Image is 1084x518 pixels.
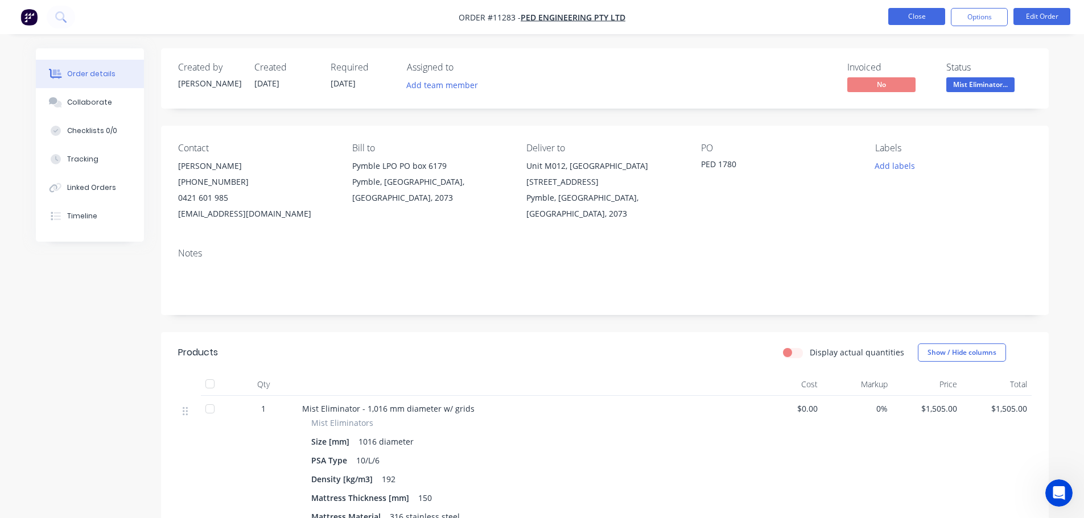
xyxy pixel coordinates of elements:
[36,88,144,117] button: Collaborate
[918,343,1006,362] button: Show / Hide columns
[178,77,241,89] div: [PERSON_NAME]
[178,158,334,174] div: [PERSON_NAME]
[178,174,334,190] div: [PHONE_NUMBER]
[352,158,508,174] div: Pymble LPO PO box 6179
[178,62,241,73] div: Created by
[36,117,144,145] button: Checklists 0/0
[946,77,1015,92] span: Mist Eliminator...
[888,8,945,25] button: Close
[847,62,933,73] div: Invoiced
[67,211,97,221] div: Timeline
[311,471,377,487] div: Density [kg/m3]
[178,143,334,154] div: Contact
[892,373,962,396] div: Price
[897,403,958,415] span: $1,505.00
[1045,479,1073,507] iframe: Intercom live chat
[526,158,682,190] div: Unit M012, [GEOGRAPHIC_DATA] [STREET_ADDRESS]
[1013,8,1070,25] button: Edit Order
[178,206,334,222] div: [EMAIL_ADDRESS][DOMAIN_NAME]
[822,373,892,396] div: Markup
[400,77,484,93] button: Add team member
[352,174,508,206] div: Pymble, [GEOGRAPHIC_DATA], [GEOGRAPHIC_DATA], 2073
[352,158,508,206] div: Pymble LPO PO box 6179Pymble, [GEOGRAPHIC_DATA], [GEOGRAPHIC_DATA], 2073
[302,403,475,414] span: Mist Eliminator - 1,016 mm diameter w/ grids
[459,12,521,23] span: Order #11283 -
[352,452,384,469] div: 10/L/6
[311,433,354,450] div: Size [mm]
[178,190,334,206] div: 0421 601 985
[67,126,117,136] div: Checklists 0/0
[521,12,625,23] a: PED Engineering Pty Ltd
[254,62,317,73] div: Created
[810,346,904,358] label: Display actual quantities
[20,9,38,26] img: Factory
[869,158,921,173] button: Add labels
[946,77,1015,94] button: Mist Eliminator...
[229,373,298,396] div: Qty
[875,143,1031,154] div: Labels
[178,158,334,222] div: [PERSON_NAME][PHONE_NUMBER]0421 601 985[EMAIL_ADDRESS][DOMAIN_NAME]
[36,145,144,173] button: Tracking
[951,8,1008,26] button: Options
[753,373,823,396] div: Cost
[36,202,144,230] button: Timeline
[414,490,436,506] div: 150
[827,403,888,415] span: 0%
[701,158,843,174] div: PED 1780
[352,143,508,154] div: Bill to
[757,403,818,415] span: $0.00
[311,490,414,506] div: Mattress Thickness [mm]
[311,417,373,429] span: Mist Eliminators
[407,62,521,73] div: Assigned to
[526,143,682,154] div: Deliver to
[526,158,682,222] div: Unit M012, [GEOGRAPHIC_DATA] [STREET_ADDRESS]Pymble, [GEOGRAPHIC_DATA], [GEOGRAPHIC_DATA], 2073
[36,173,144,202] button: Linked Orders
[701,143,857,154] div: PO
[331,78,356,89] span: [DATE]
[354,433,418,450] div: 1016 diameter
[331,62,393,73] div: Required
[847,77,916,92] span: No
[67,154,98,164] div: Tracking
[261,403,266,415] span: 1
[966,403,1027,415] span: $1,505.00
[962,373,1032,396] div: Total
[67,97,112,107] div: Collaborate
[254,78,279,89] span: [DATE]
[178,346,218,359] div: Products
[407,77,484,93] button: Add team member
[946,62,1032,73] div: Status
[311,452,352,469] div: PSA Type
[377,471,400,487] div: 192
[67,183,116,193] div: Linked Orders
[178,248,1032,259] div: Notes
[67,69,116,79] div: Order details
[36,60,144,88] button: Order details
[526,190,682,222] div: Pymble, [GEOGRAPHIC_DATA], [GEOGRAPHIC_DATA], 2073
